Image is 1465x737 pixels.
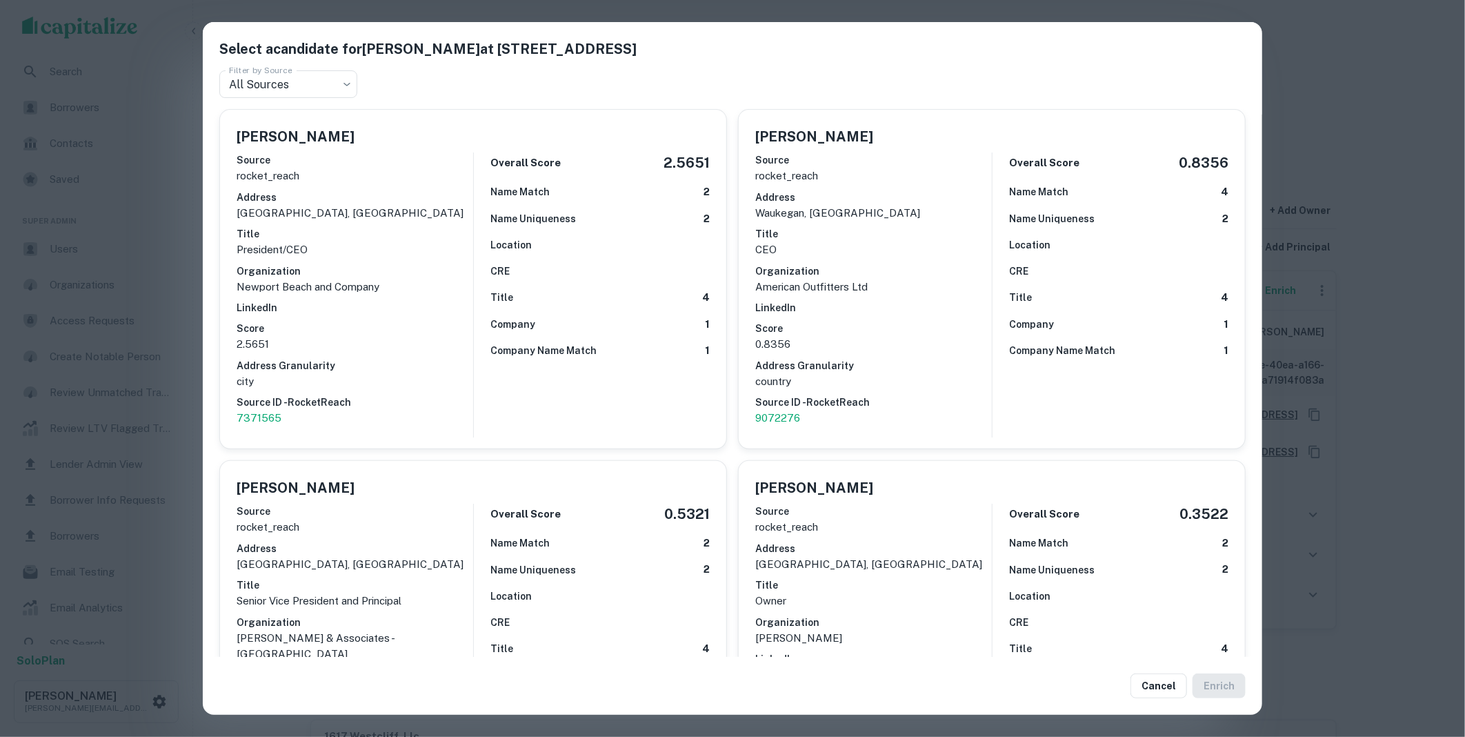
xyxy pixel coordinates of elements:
[755,168,992,184] p: rocket_reach
[237,264,473,279] h6: Organization
[1009,184,1068,199] h6: Name Match
[755,541,992,556] h6: Address
[237,358,473,373] h6: Address Granularity
[1009,211,1095,226] h6: Name Uniqueness
[237,478,355,498] h5: [PERSON_NAME]
[490,535,550,551] h6: Name Match
[755,321,992,336] h6: Score
[237,190,473,205] h6: Address
[490,155,561,171] h6: Overall Score
[1009,290,1032,305] h6: Title
[755,410,992,426] a: 9072276
[704,535,710,551] h6: 2
[704,184,710,200] h6: 2
[1222,211,1228,227] h6: 2
[237,504,473,519] h6: Source
[1009,562,1095,578] h6: Name Uniqueness
[664,153,710,173] h5: 2.5651
[1224,343,1228,359] h6: 1
[490,237,532,253] h6: Location
[1009,237,1050,253] h6: Location
[237,321,473,336] h6: Score
[755,279,992,295] p: American Outfitters Ltd
[755,226,992,242] h6: Title
[1179,504,1228,524] h5: 0.3522
[704,562,710,578] h6: 2
[702,290,710,306] h6: 4
[237,410,473,426] a: 7371565
[755,358,992,373] h6: Address Granularity
[705,343,710,359] h6: 1
[755,556,992,573] p: [GEOGRAPHIC_DATA], [GEOGRAPHIC_DATA]
[237,205,473,222] p: [GEOGRAPHIC_DATA], [GEOGRAPHIC_DATA]
[219,70,357,98] div: All Sources
[755,153,992,168] h6: Source
[1009,155,1079,171] h6: Overall Score
[237,556,473,573] p: [GEOGRAPHIC_DATA], [GEOGRAPHIC_DATA]
[237,578,473,593] h6: Title
[237,279,473,295] p: Newport Beach and Company
[755,593,992,609] p: Owner
[755,395,992,410] h6: Source ID - RocketReach
[1009,507,1079,522] h6: Overall Score
[237,630,473,662] p: [PERSON_NAME] & Associates - [GEOGRAPHIC_DATA]
[1396,627,1465,693] iframe: Chat Widget
[1009,343,1115,358] h6: Company Name Match
[490,211,576,226] h6: Name Uniqueness
[490,264,510,279] h6: CRE
[1221,641,1228,657] h6: 4
[755,504,992,519] h6: Source
[1009,615,1028,630] h6: CRE
[1130,674,1187,698] button: Cancel
[1009,641,1032,656] h6: Title
[704,211,710,227] h6: 2
[237,336,473,353] p: 2.5651
[490,343,597,358] h6: Company Name Match
[1009,589,1050,604] h6: Location
[237,541,473,556] h6: Address
[1009,535,1068,551] h6: Name Match
[237,153,473,168] h6: Source
[755,205,992,222] p: waukegan, [GEOGRAPHIC_DATA]
[237,126,355,147] h5: [PERSON_NAME]
[1222,535,1228,551] h6: 2
[1221,184,1228,200] h6: 4
[1221,290,1228,306] h6: 4
[755,630,992,647] p: [PERSON_NAME]
[237,395,473,410] h6: Source ID - RocketReach
[490,615,510,630] h6: CRE
[219,39,1246,59] h5: Select a candidate for [PERSON_NAME] at [STREET_ADDRESS]
[237,373,473,390] p: city
[755,615,992,630] h6: Organization
[237,300,473,315] h6: LinkedIn
[755,190,992,205] h6: Address
[1009,264,1028,279] h6: CRE
[755,126,873,147] h5: [PERSON_NAME]
[490,184,550,199] h6: Name Match
[755,578,992,593] h6: Title
[755,651,992,667] h6: LinkedIn
[237,519,473,535] p: rocket_reach
[1224,317,1228,333] h6: 1
[1009,317,1054,332] h6: Company
[490,562,576,578] h6: Name Uniqueness
[755,373,992,390] p: country
[755,519,992,535] p: rocket_reach
[237,168,473,184] p: rocket_reach
[490,641,513,656] h6: Title
[755,336,992,353] p: 0.8356
[237,226,473,242] h6: Title
[755,300,992,315] h6: LinkedIn
[490,589,532,604] h6: Location
[705,317,710,333] h6: 1
[490,290,513,305] h6: Title
[1179,153,1228,173] h5: 0.8356
[702,641,710,657] h6: 4
[755,478,873,498] h5: [PERSON_NAME]
[237,593,473,609] p: Senior Vice President and Principal
[664,504,710,524] h5: 0.5321
[755,242,992,258] p: CEO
